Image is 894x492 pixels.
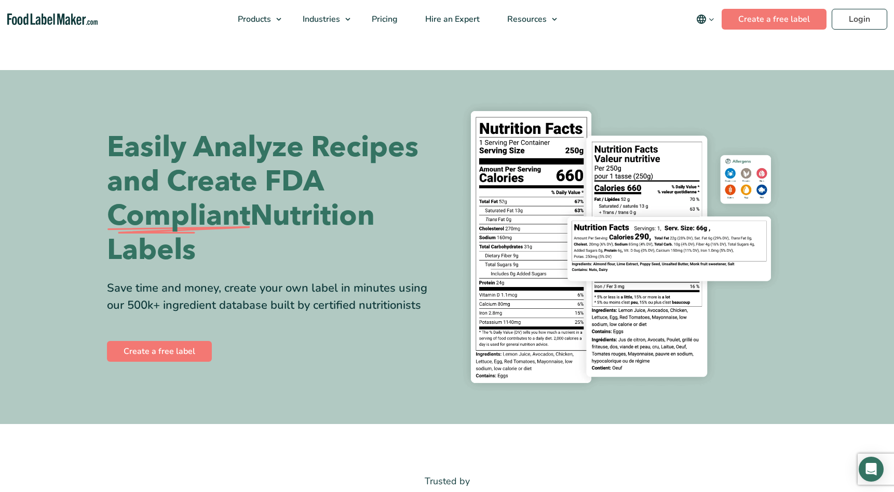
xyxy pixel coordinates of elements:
span: Compliant [107,199,250,233]
a: Create a free label [107,341,212,362]
span: Pricing [369,13,399,25]
span: Resources [504,13,548,25]
p: Trusted by [107,474,787,489]
a: Create a free label [722,9,827,30]
h1: Easily Analyze Recipes and Create FDA Nutrition Labels [107,130,439,267]
a: Login [832,9,887,30]
span: Hire an Expert [422,13,481,25]
div: Save time and money, create your own label in minutes using our 500k+ ingredient database built b... [107,280,439,314]
span: Products [235,13,272,25]
span: Industries [300,13,341,25]
div: Open Intercom Messenger [859,457,884,482]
